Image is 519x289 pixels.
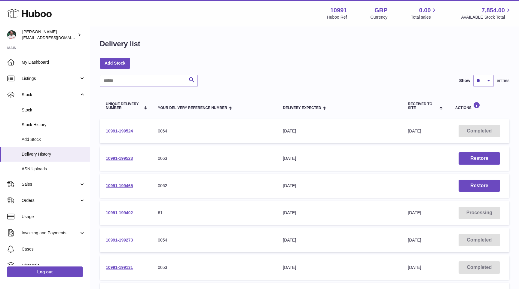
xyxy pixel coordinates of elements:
span: My Dashboard [22,59,85,65]
a: Log out [7,266,83,277]
span: AVAILABLE Stock Total [461,14,512,20]
div: 0063 [158,156,271,161]
span: Delivery Expected [283,106,321,110]
div: [DATE] [283,183,396,189]
label: Show [459,78,470,84]
span: Stock [22,92,79,98]
div: Huboo Ref [327,14,347,20]
div: [PERSON_NAME] [22,29,76,41]
a: 10991-199523 [106,156,133,161]
span: Stock History [22,122,85,128]
div: [DATE] [283,237,396,243]
div: [DATE] [283,156,396,161]
div: [DATE] [283,128,396,134]
div: 61 [158,210,271,216]
strong: 10991 [330,6,347,14]
div: 0064 [158,128,271,134]
span: Listings [22,76,79,81]
span: Unique Delivery Number [106,102,141,110]
span: [DATE] [408,265,421,270]
div: Currency [371,14,388,20]
span: [DATE] [408,210,421,215]
span: Stock [22,107,85,113]
div: [DATE] [283,210,396,216]
span: Usage [22,214,85,220]
span: entries [497,78,509,84]
span: Total sales [411,14,438,20]
span: Orders [22,198,79,203]
span: Your Delivery Reference Number [158,106,227,110]
h1: Delivery list [100,39,140,49]
div: 0054 [158,237,271,243]
span: ASN Uploads [22,166,85,172]
strong: GBP [374,6,387,14]
div: [DATE] [283,265,396,270]
a: Add Stock [100,58,130,68]
div: 0062 [158,183,271,189]
a: 7,854.00 AVAILABLE Stock Total [461,6,512,20]
span: Received to Site [408,102,438,110]
a: 10991-199465 [106,183,133,188]
span: 7,854.00 [481,6,505,14]
span: Cases [22,246,85,252]
img: timshieff@gmail.com [7,30,16,39]
button: Restore [459,180,500,192]
a: 0.00 Total sales [411,6,438,20]
span: 0.00 [419,6,431,14]
button: Restore [459,152,500,165]
span: Delivery History [22,151,85,157]
a: 10991-199402 [106,210,133,215]
div: 0053 [158,265,271,270]
span: [DATE] [408,129,421,133]
span: [EMAIL_ADDRESS][DOMAIN_NAME] [22,35,88,40]
span: Invoicing and Payments [22,230,79,236]
a: 10991-199524 [106,129,133,133]
span: Channels [22,263,85,268]
a: 10991-199131 [106,265,133,270]
span: Add Stock [22,137,85,142]
a: 10991-199273 [106,238,133,242]
div: Actions [455,102,503,110]
span: [DATE] [408,238,421,242]
span: Sales [22,181,79,187]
